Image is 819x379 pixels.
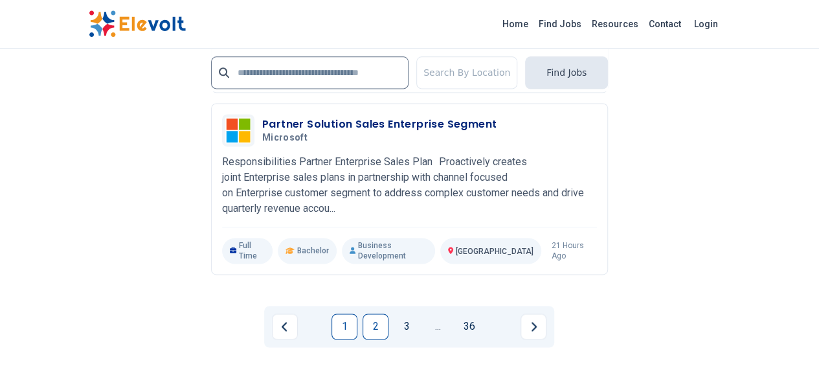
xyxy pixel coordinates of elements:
[272,314,298,339] a: Previous page
[262,117,497,132] h3: Partner Solution Sales Enterprise Segment
[533,14,587,34] a: Find Jobs
[331,314,357,339] a: Page 1 is your current page
[342,238,435,264] p: Business Development
[686,11,726,37] a: Login
[521,314,546,339] a: Next page
[456,247,533,256] span: [GEOGRAPHIC_DATA]
[272,314,546,339] ul: Pagination
[297,246,329,256] span: Bachelor
[497,14,533,34] a: Home
[222,154,597,216] p: Responsibilities Partner Enterprise Sales Plan Proactively creates joint Enterprise sales plans i...
[363,314,388,339] a: Page 2
[525,56,608,89] button: Find Jobs
[754,317,819,379] iframe: Chat Widget
[225,117,251,143] img: Microsoft
[587,14,644,34] a: Resources
[425,314,451,339] a: Jump forward
[89,10,186,38] img: Elevolt
[222,238,273,264] p: Full Time
[552,240,597,261] p: 21 hours ago
[456,314,482,339] a: Page 36
[644,14,686,34] a: Contact
[262,132,308,144] span: Microsoft
[394,314,420,339] a: Page 3
[222,114,597,264] a: MicrosoftPartner Solution Sales Enterprise SegmentMicrosoftResponsibilities Partner Enterprise Sa...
